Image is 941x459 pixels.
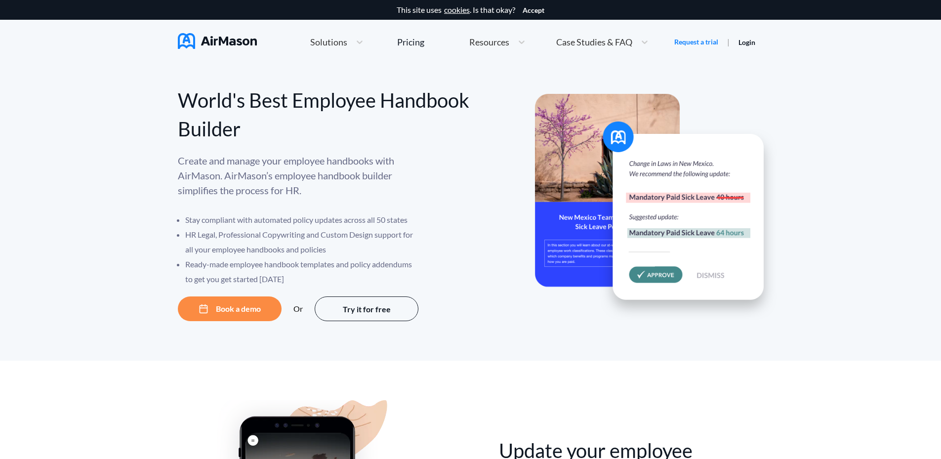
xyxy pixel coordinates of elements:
li: Ready-made employee handbook templates and policy addendums to get you get started [DATE] [185,257,420,287]
button: Try it for free [315,296,418,321]
span: Case Studies & FAQ [556,38,632,46]
div: Pricing [397,38,424,46]
span: Solutions [310,38,347,46]
button: Book a demo [178,296,282,321]
div: World's Best Employee Handbook Builder [178,86,471,143]
span: | [727,37,730,46]
img: hero-banner [535,94,777,321]
p: Create and manage your employee handbooks with AirMason. AirMason’s employee handbook builder sim... [178,153,420,198]
a: Login [738,38,755,46]
img: AirMason Logo [178,33,257,49]
li: Stay compliant with automated policy updates across all 50 states [185,212,420,227]
a: Request a trial [674,37,718,47]
span: Resources [469,38,509,46]
div: Or [293,304,303,313]
a: Pricing [397,33,424,51]
li: HR Legal, Professional Copywriting and Custom Design support for all your employee handbooks and ... [185,227,420,257]
button: Accept cookies [523,6,544,14]
a: cookies [444,5,470,14]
